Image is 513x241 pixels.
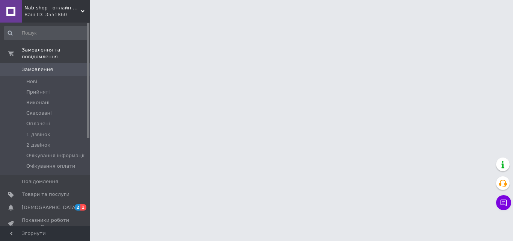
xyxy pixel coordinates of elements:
[26,99,50,106] span: Виконані
[26,142,50,149] span: 2 дзвінок
[26,120,50,127] span: Оплачені
[26,152,84,159] span: Очікування інформації
[4,26,89,40] input: Пошук
[496,195,511,210] button: Чат з покупцем
[75,204,81,211] span: 2
[80,204,86,211] span: 1
[24,5,81,11] span: Nab-shop - онлайн магазин запчастини для велосипедів, скутерів і мотоциклів
[26,110,52,117] span: Скасовані
[22,191,69,198] span: Товари та послуги
[22,217,69,230] span: Показники роботи компанії
[24,11,90,18] div: Ваш ID: 3551860
[26,131,50,138] span: 1 дзвінок
[22,66,53,73] span: Замовлення
[22,204,77,211] span: [DEMOGRAPHIC_DATA]
[22,47,90,60] span: Замовлення та повідомлення
[26,163,75,170] span: Очікування оплати
[26,89,50,95] span: Прийняті
[26,78,37,85] span: Нові
[22,178,58,185] span: Повідомлення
